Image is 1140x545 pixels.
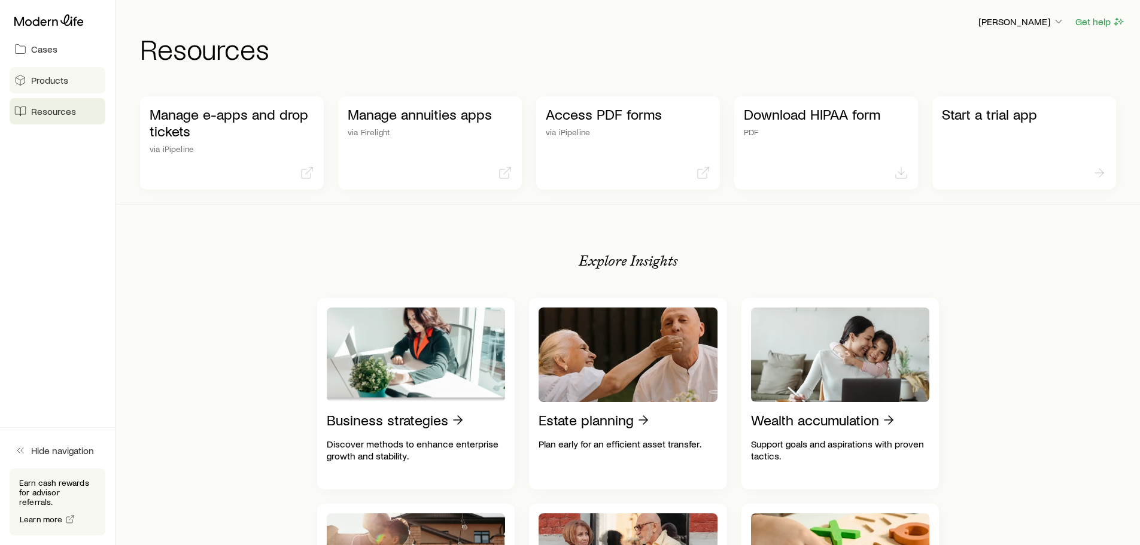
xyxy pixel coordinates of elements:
[150,144,314,154] p: via iPipeline
[327,438,506,462] p: Discover methods to enhance enterprise growth and stability.
[734,96,918,190] a: Download HIPAA formPDF
[317,298,515,489] a: Business strategiesDiscover methods to enhance enterprise growth and stability.
[579,252,678,269] p: Explore Insights
[31,74,68,86] span: Products
[31,105,76,117] span: Resources
[546,127,710,137] p: via iPipeline
[744,127,908,137] p: PDF
[529,298,727,489] a: Estate planningPlan early for an efficient asset transfer.
[10,36,105,62] a: Cases
[348,106,512,123] p: Manage annuities apps
[327,307,506,402] img: Business strategies
[31,43,57,55] span: Cases
[751,412,879,428] p: Wealth accumulation
[31,444,94,456] span: Hide navigation
[1075,15,1126,29] button: Get help
[546,106,710,123] p: Access PDF forms
[10,98,105,124] a: Resources
[978,15,1065,29] button: [PERSON_NAME]
[539,438,718,450] p: Plan early for an efficient asset transfer.
[10,67,105,93] a: Products
[744,106,908,123] p: Download HIPAA form
[751,438,930,462] p: Support goals and aspirations with proven tactics.
[10,468,105,535] div: Earn cash rewards for advisor referrals.Learn more
[348,127,512,137] p: via Firelight
[751,307,930,402] img: Wealth accumulation
[19,478,96,507] p: Earn cash rewards for advisor referrals.
[942,106,1106,123] p: Start a trial app
[539,307,718,402] img: Estate planning
[978,16,1065,28] p: [PERSON_NAME]
[741,298,940,489] a: Wealth accumulationSupport goals and aspirations with proven tactics.
[20,515,63,523] span: Learn more
[539,412,634,428] p: Estate planning
[150,106,314,139] p: Manage e-apps and drop tickets
[140,34,1126,63] h1: Resources
[10,437,105,464] button: Hide navigation
[327,412,448,428] p: Business strategies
